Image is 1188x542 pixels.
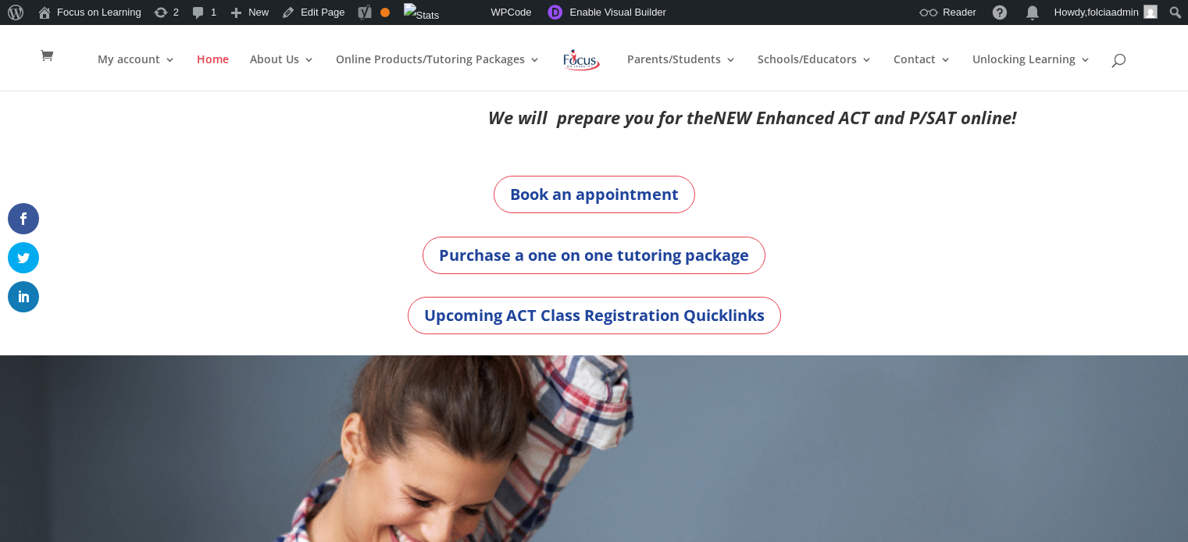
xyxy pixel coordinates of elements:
a: Unlocking Learning [972,54,1091,91]
a: Parents/Students [627,54,737,91]
a: About Us [250,54,315,91]
a: Upcoming ACT Class Registration Quicklinks [408,297,781,334]
a: Schools/Educators [758,54,872,91]
a: Online Products/Tutoring Packages [336,54,540,91]
a: Purchase a one on one tutoring package [423,237,765,274]
a: Contact [894,54,951,91]
img: Focus on Learning [562,46,602,74]
img: Views over 48 hours. Click for more Jetpack Stats. [404,3,440,28]
em: NEW Enhanced ACT and P/SAT online! [713,105,1016,129]
a: My account [98,54,176,91]
span: folciaadmin [1087,6,1139,18]
em: We will prepare you for the [488,105,713,129]
div: OK [380,8,390,17]
a: Home [197,54,229,91]
a: Book an appointment [494,176,695,213]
